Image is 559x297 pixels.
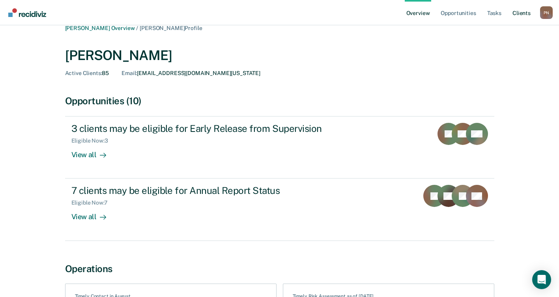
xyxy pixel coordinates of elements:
[71,199,114,206] div: Eligible Now : 7
[65,70,102,76] span: Active Clients :
[65,25,135,31] a: [PERSON_NAME] Overview
[65,179,494,241] a: 7 clients may be eligible for Annual Report StatusEligible Now:7View all
[71,137,114,144] div: Eligible Now : 3
[122,70,137,76] span: Email :
[71,185,348,196] div: 7 clients may be eligible for Annual Report Status
[65,95,494,107] div: Opportunities (10)
[71,144,116,160] div: View all
[65,70,109,77] div: 85
[71,123,348,134] div: 3 clients may be eligible for Early Release from Supervision
[140,25,202,31] span: [PERSON_NAME] Profile
[65,47,494,64] div: [PERSON_NAME]
[71,206,116,222] div: View all
[65,116,494,179] a: 3 clients may be eligible for Early Release from SupervisionEligible Now:3View all
[122,70,260,77] div: [EMAIL_ADDRESS][DOMAIN_NAME][US_STATE]
[8,8,46,17] img: Recidiviz
[135,25,140,31] span: /
[540,6,553,19] div: P N
[540,6,553,19] button: Profile dropdown button
[65,263,494,274] div: Operations
[532,270,551,289] div: Open Intercom Messenger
